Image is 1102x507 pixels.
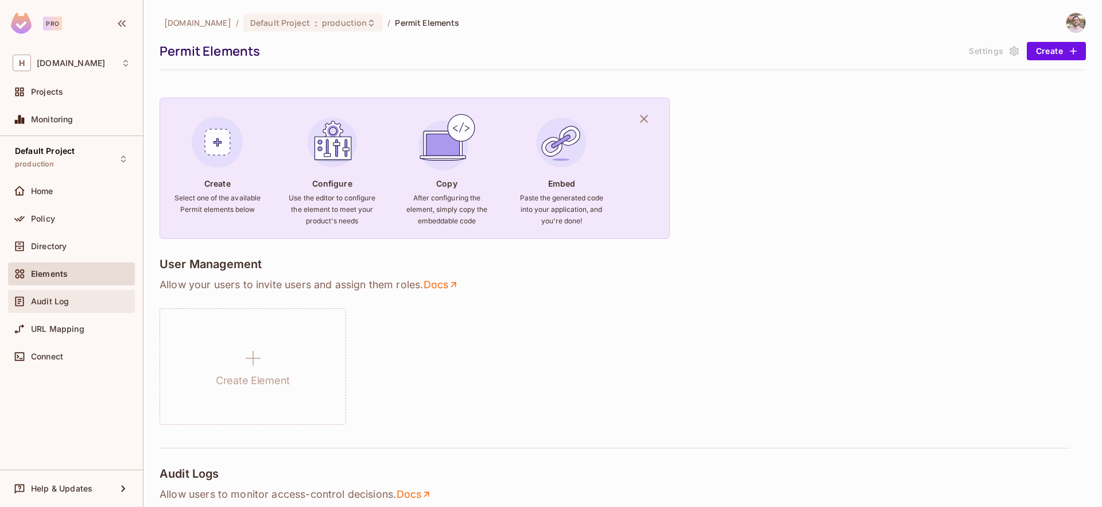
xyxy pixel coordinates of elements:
h6: Paste the generated code into your application, and you're done! [518,192,605,227]
span: Audit Log [31,297,69,306]
span: Default Project [15,146,75,156]
span: Policy [31,214,55,223]
h6: Select one of the available Permit elements below [174,192,261,215]
img: SReyMgAAAABJRU5ErkJggg== [11,13,32,34]
span: Default Project [250,17,310,28]
span: Monitoring [31,115,73,124]
img: Configure Element [301,111,363,173]
span: Help & Updates [31,484,92,493]
span: Elements [31,269,68,278]
h4: Create [204,178,231,189]
img: David Mikulis [1066,13,1085,32]
h4: Embed [548,178,576,189]
li: / [387,17,390,28]
span: production [15,160,55,169]
h4: Configure [312,178,352,189]
span: the active workspace [164,17,231,28]
span: Home [31,187,53,196]
span: Workspace: honeycombinsurance.com [37,59,105,68]
span: Directory [31,242,67,251]
button: Create [1027,42,1086,60]
span: H [13,55,31,71]
span: Permit Elements [395,17,459,28]
img: Create Element [187,111,249,173]
button: Settings [964,42,1022,60]
span: production [322,17,367,28]
a: Docs [423,278,459,292]
h6: Use the editor to configure the element to meet your product's needs [289,192,376,227]
span: Projects [31,87,63,96]
a: Docs [396,487,432,501]
h4: Copy [436,178,457,189]
img: Copy Element [416,111,478,173]
p: Allow users to monitor access-control decisions . [160,487,1086,501]
h6: After configuring the element, simply copy the embeddable code [403,192,490,227]
h4: User Management [160,257,262,271]
span: Connect [31,352,63,361]
img: Embed Element [530,111,592,173]
h4: Audit Logs [160,467,219,481]
li: / [236,17,239,28]
p: Allow your users to invite users and assign them roles . [160,278,1086,292]
div: Pro [43,17,62,30]
span: URL Mapping [31,324,84,334]
h1: Create Element [216,372,290,389]
span: : [314,18,318,28]
div: Permit Elements [160,42,959,60]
